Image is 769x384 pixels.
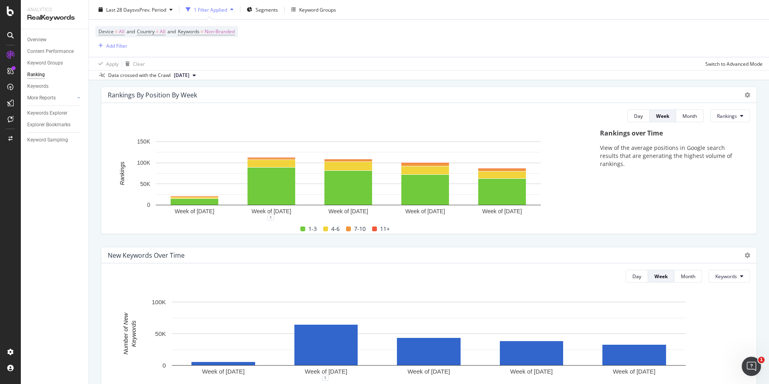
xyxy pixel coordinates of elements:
[108,72,171,79] div: Data crossed with the Crawl
[163,362,166,369] text: 0
[183,3,237,16] button: 1 Filter Applied
[627,109,650,122] button: Day
[115,28,118,35] span: =
[650,109,676,122] button: Week
[27,109,67,117] div: Keywords Explorer
[715,273,737,280] span: Keywords
[27,47,83,56] a: Content Performance
[322,374,328,381] div: 1
[682,113,697,119] div: Month
[175,208,214,214] text: Week of [DATE]
[354,224,366,234] span: 7-10
[380,224,390,234] span: 11+
[705,60,763,67] div: Switch to Advanced Mode
[108,251,185,259] div: New Keywords Over Time
[405,208,445,214] text: Week of [DATE]
[709,270,750,283] button: Keywords
[95,41,127,51] button: Add Filter
[106,60,119,67] div: Apply
[27,71,83,79] a: Ranking
[758,357,765,363] span: 1
[27,59,63,67] div: Keyword Groups
[155,330,166,337] text: 50K
[167,28,176,35] span: and
[482,208,522,214] text: Week of [DATE]
[27,36,83,44] a: Overview
[205,26,235,37] span: Non-Branded
[674,270,702,283] button: Month
[305,368,347,375] text: Week of [DATE]
[122,313,129,355] text: Number of New
[108,91,197,99] div: Rankings By Position By Week
[634,113,643,119] div: Day
[108,298,750,378] svg: A chart.
[27,82,48,91] div: Keywords
[632,273,641,280] div: Day
[27,47,74,56] div: Content Performance
[108,137,589,217] svg: A chart.
[27,121,70,129] div: Explorer Bookmarks
[140,181,151,187] text: 50K
[127,28,135,35] span: and
[137,28,155,35] span: Country
[106,6,135,13] span: Last 28 Days
[613,368,655,375] text: Week of [DATE]
[137,160,150,166] text: 100K
[27,13,82,22] div: RealKeywords
[299,6,336,13] div: Keyword Groups
[106,42,127,49] div: Add Filter
[328,208,368,214] text: Week of [DATE]
[119,26,125,37] span: All
[27,121,83,129] a: Explorer Bookmarks
[256,6,278,13] span: Segments
[27,36,46,44] div: Overview
[676,109,704,122] button: Month
[27,136,83,144] a: Keyword Sampling
[27,82,83,91] a: Keywords
[654,273,668,280] div: Week
[171,71,199,80] button: [DATE]
[710,109,750,122] button: Rankings
[27,109,83,117] a: Keywords Explorer
[702,57,763,70] button: Switch to Advanced Mode
[648,270,674,283] button: Week
[600,129,742,138] div: Rankings over Time
[202,368,245,375] text: Week of [DATE]
[174,72,189,79] span: 2025 Sep. 18th
[27,59,83,67] a: Keyword Groups
[288,3,339,16] button: Keyword Groups
[135,6,166,13] span: vs Prev. Period
[27,94,56,102] div: More Reports
[656,113,669,119] div: Week
[95,3,176,16] button: Last 28 DaysvsPrev. Period
[152,299,166,305] text: 100K
[201,28,203,35] span: =
[626,270,648,283] button: Day
[156,28,159,35] span: =
[27,136,68,144] div: Keyword Sampling
[27,71,45,79] div: Ranking
[122,57,145,70] button: Clear
[742,357,761,376] iframe: Intercom live chat
[95,57,119,70] button: Apply
[717,113,737,119] span: Rankings
[510,368,553,375] text: Week of [DATE]
[308,224,317,234] span: 1-3
[331,224,340,234] span: 4-6
[244,3,281,16] button: Segments
[147,202,150,208] text: 0
[137,139,150,145] text: 150K
[133,60,145,67] div: Clear
[268,214,274,220] div: 1
[252,208,291,214] text: Week of [DATE]
[160,26,165,37] span: All
[178,28,199,35] span: Keywords
[27,94,75,102] a: More Reports
[600,144,742,168] p: View of the average positions in Google search results that are generating the highest volume of ...
[681,273,695,280] div: Month
[99,28,114,35] span: Device
[407,368,450,375] text: Week of [DATE]
[194,6,227,13] div: 1 Filter Applied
